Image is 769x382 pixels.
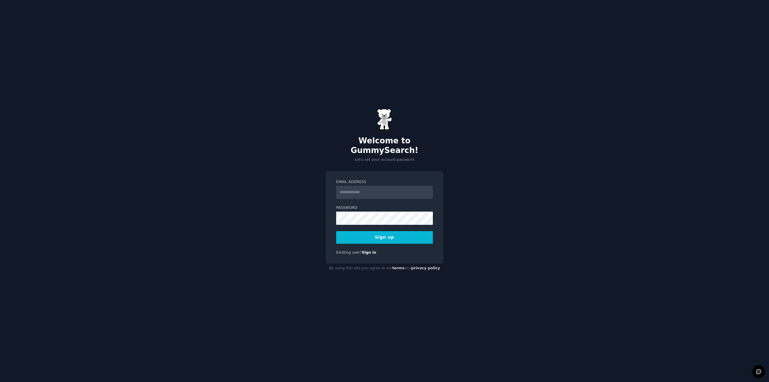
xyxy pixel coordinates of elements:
[336,179,433,185] label: Email Address
[336,205,433,211] label: Password
[326,157,443,163] p: Let's set your account password
[336,250,362,255] span: Existing user?
[326,136,443,155] h2: Welcome to GummySearch!
[362,250,376,255] a: Sign in
[392,266,404,270] a: terms
[326,264,443,273] div: By using this site you agree to our and
[377,109,392,130] img: Gummy Bear
[411,266,440,270] a: privacy policy
[336,231,433,244] button: Sign up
